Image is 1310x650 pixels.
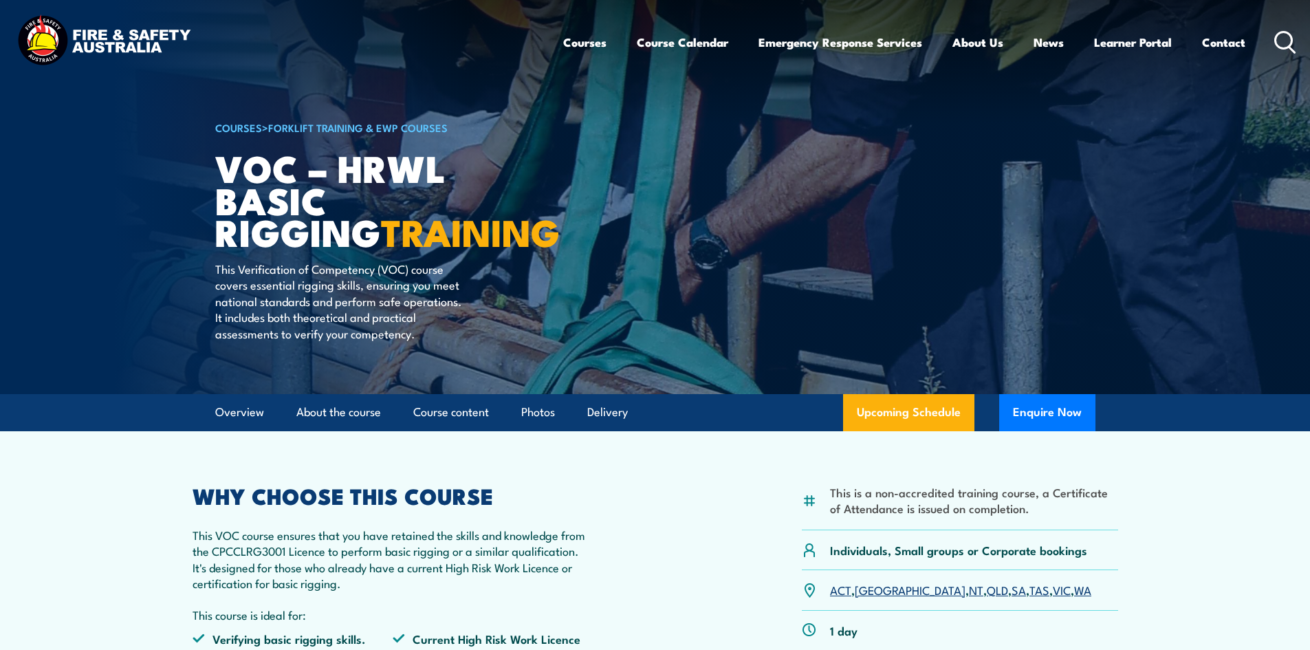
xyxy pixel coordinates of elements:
p: This Verification of Competency (VOC) course covers essential rigging skills, ensuring you meet n... [215,261,466,341]
a: Course content [413,394,489,431]
a: About the course [296,394,381,431]
a: TAS [1029,581,1049,598]
a: News [1034,24,1064,61]
a: Delivery [587,394,628,431]
a: Course Calendar [637,24,728,61]
h2: WHY CHOOSE THIS COURSE [193,486,594,505]
a: Overview [215,394,264,431]
strong: TRAINING [381,202,560,259]
p: 1 day [830,622,858,638]
p: Individuals, Small groups or Corporate bookings [830,542,1087,558]
a: QLD [987,581,1008,598]
h1: VOC – HRWL Basic Rigging [215,151,555,248]
a: COURSES [215,120,262,135]
h6: > [215,119,555,136]
p: This course is ideal for: [193,607,594,622]
a: About Us [952,24,1003,61]
a: Photos [521,394,555,431]
p: , , , , , , , [830,582,1091,598]
a: WA [1074,581,1091,598]
a: Upcoming Schedule [843,394,974,431]
a: Contact [1202,24,1245,61]
a: ACT [830,581,851,598]
a: NT [969,581,983,598]
a: Learner Portal [1094,24,1172,61]
button: Enquire Now [999,394,1095,431]
a: VIC [1053,581,1071,598]
a: Forklift Training & EWP Courses [268,120,448,135]
li: This is a non-accredited training course, a Certificate of Attendance is issued on completion. [830,484,1118,517]
a: [GEOGRAPHIC_DATA] [855,581,965,598]
p: This VOC course ensures that you have retained the skills and knowledge from the CPCCLRG3001 Lice... [193,527,594,592]
a: SA [1012,581,1026,598]
a: Emergency Response Services [758,24,922,61]
a: Courses [563,24,607,61]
